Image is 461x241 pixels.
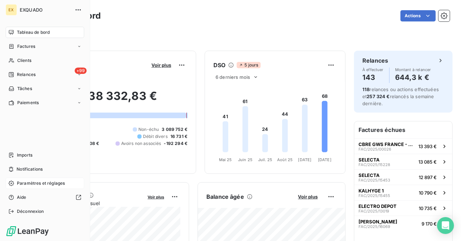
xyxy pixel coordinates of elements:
[17,43,35,50] span: Factures
[359,224,390,229] span: FAC/2025/16069
[354,121,452,138] h6: Factures échues
[298,194,318,199] span: Voir plus
[206,192,244,201] h6: Balance âgée
[277,157,293,162] tspan: Août 25
[164,140,188,147] span: -192 294 €
[138,126,159,133] span: Non-échu
[362,56,388,65] h6: Relances
[354,154,452,169] button: SELECTAFAC/2025/1522813 085 €
[362,87,439,106] span: relances ou actions effectuées et relancés la semaine dernière.
[40,89,187,110] h2: 3 438 332,83 €
[437,217,454,234] div: Open Intercom Messenger
[17,208,44,215] span: Déconnexion
[418,144,437,149] span: 13 393 €
[17,152,32,158] span: Imports
[17,85,32,92] span: Tâches
[419,205,437,211] span: 10 735 €
[354,185,452,200] button: KALHYGE 1FAC/2025/1545510 790 €
[354,200,452,216] button: ELECTRO DEPOTFAC/2025/1301910 735 €
[359,147,391,151] span: FAC/2025/00026
[359,209,389,213] span: FAC/2025/13019
[359,178,390,182] span: FAC/2025/15453
[422,221,437,227] span: 9 170 €
[359,163,390,167] span: FAC/2025/15228
[17,100,39,106] span: Paiements
[359,203,397,209] span: ELECTRO DEPOT
[162,126,187,133] span: 3 089 752 €
[6,226,49,237] img: Logo LeanPay
[219,157,232,162] tspan: Mai 25
[40,199,143,207] span: Chiffre d'affaires mensuel
[298,157,312,162] tspan: [DATE]
[17,71,36,78] span: Relances
[359,188,384,194] span: KALHYGE 1
[121,140,161,147] span: Avoirs non associés
[362,87,369,92] span: 118
[216,74,250,80] span: 6 derniers mois
[354,216,452,231] button: [PERSON_NAME]FAC/2025/160699 170 €
[359,172,380,178] span: SELECTA
[6,4,17,15] div: EX
[362,72,384,83] h4: 143
[318,157,331,162] tspan: [DATE]
[151,62,171,68] span: Voir plus
[354,169,452,185] button: SELECTAFAC/2025/1545312 897 €
[6,192,84,203] a: Aide
[400,10,436,21] button: Actions
[359,157,380,163] span: SELECTA
[418,159,437,165] span: 13 085 €
[17,57,31,64] span: Clients
[359,219,397,224] span: [PERSON_NAME]
[237,62,260,68] span: 5 jours
[145,194,166,200] button: Voir plus
[213,61,225,69] h6: DSO
[362,68,384,72] span: À effectuer
[17,29,50,36] span: Tableau de bord
[359,141,416,147] span: CBRE GWS FRANCE - COURBEVOIE
[148,195,164,199] span: Voir plus
[354,138,452,154] button: CBRE GWS FRANCE - COURBEVOIEFAC/2025/0002613 393 €
[170,133,187,140] span: 16 731 €
[367,94,390,99] span: 257 324 €
[419,190,437,196] span: 10 790 €
[296,194,320,200] button: Voir plus
[75,68,87,74] span: +99
[395,68,431,72] span: Montant à relancer
[143,133,168,140] span: Débit divers
[359,194,390,198] span: FAC/2025/15455
[17,166,43,172] span: Notifications
[149,62,173,68] button: Voir plus
[258,157,272,162] tspan: Juil. 25
[17,194,26,201] span: Aide
[20,7,70,13] span: EXQUADO
[395,72,431,83] h4: 644,3 k €
[238,157,253,162] tspan: Juin 25
[419,175,437,180] span: 12 897 €
[17,180,65,186] span: Paramètres et réglages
